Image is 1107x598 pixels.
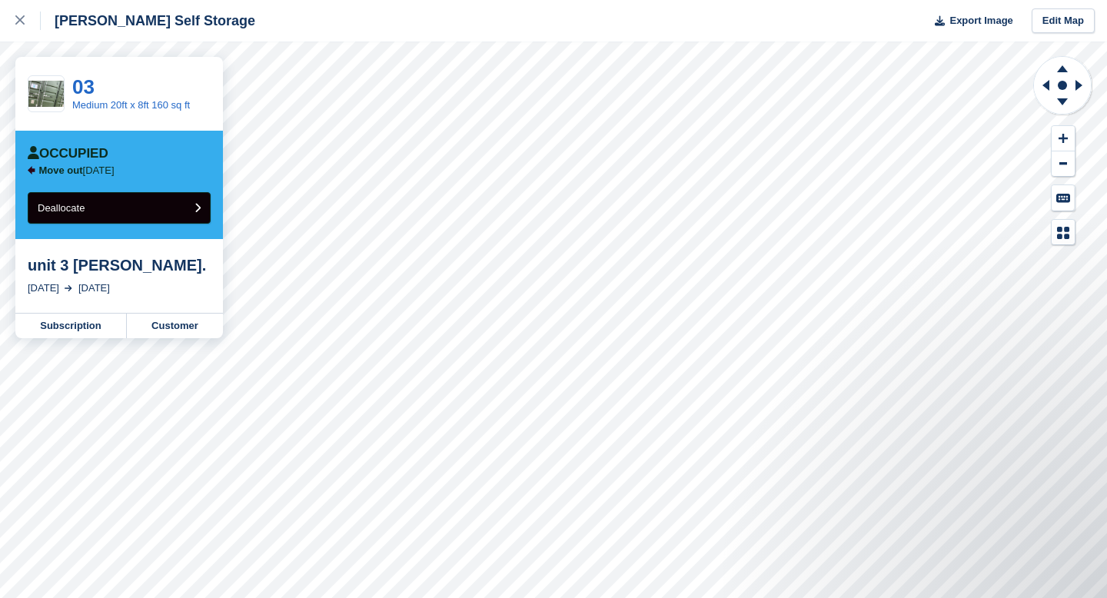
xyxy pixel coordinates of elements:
p: [DATE] [39,164,115,177]
button: Map Legend [1052,220,1075,245]
div: [DATE] [28,281,59,296]
img: arrow-left-icn-90495f2de72eb5bd0bd1c3c35deca35cc13f817d75bef06ecd7c0b315636ce7e.svg [28,166,35,174]
a: Medium 20ft x 8ft 160 sq ft [72,99,190,111]
button: Deallocate [28,192,211,224]
button: Zoom Out [1052,151,1075,177]
img: IMG_1002.jpeg [28,81,64,108]
a: Edit Map [1032,8,1095,34]
div: unit 3 [PERSON_NAME]. [28,256,211,274]
button: Export Image [926,8,1013,34]
a: Subscription [15,314,127,338]
button: Keyboard Shortcuts [1052,185,1075,211]
a: Customer [127,314,223,338]
button: Zoom In [1052,126,1075,151]
img: arrow-right-light-icn-cde0832a797a2874e46488d9cf13f60e5c3a73dbe684e267c42b8395dfbc2abf.svg [65,285,72,291]
div: [PERSON_NAME] Self Storage [41,12,255,30]
span: Export Image [949,13,1012,28]
span: Move out [39,164,83,176]
div: [DATE] [78,281,110,296]
a: 03 [72,75,95,98]
div: Occupied [28,146,108,161]
span: Deallocate [38,202,85,214]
